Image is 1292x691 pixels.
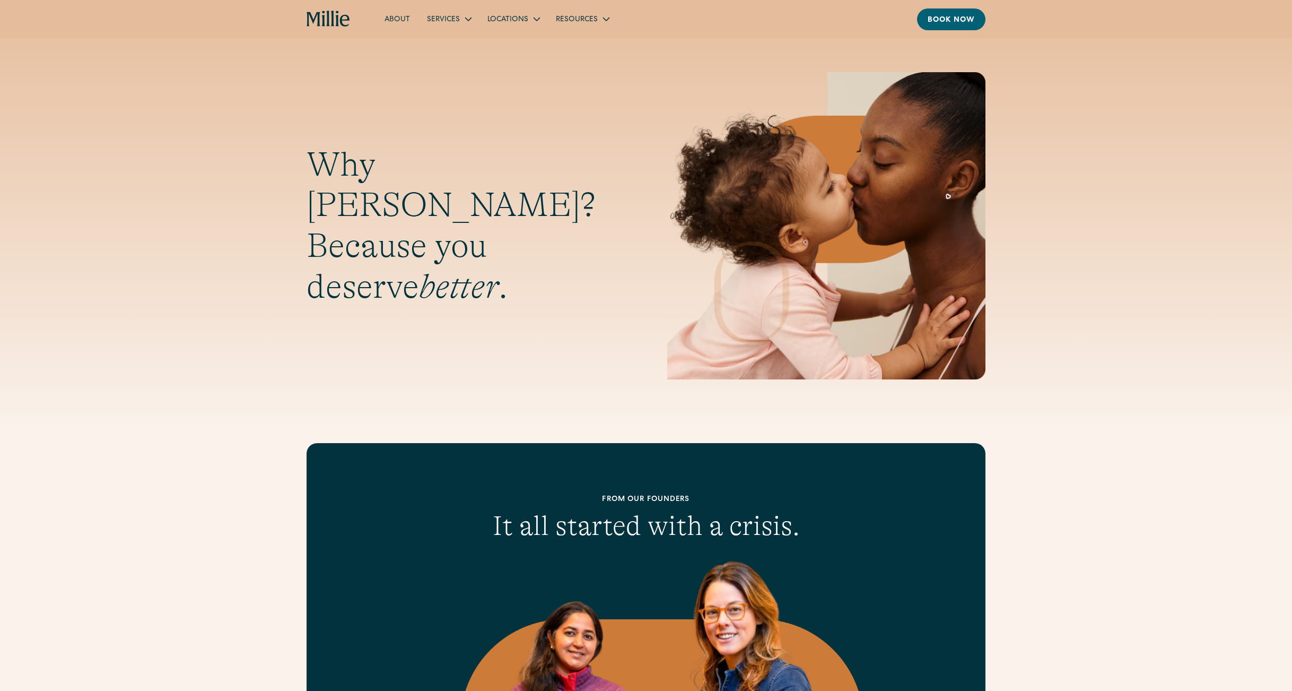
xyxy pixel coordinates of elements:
img: Mother and baby sharing a kiss, highlighting the emotional bond and nurturing care at the heart o... [667,72,985,379]
div: Services [427,14,460,25]
h1: Why [PERSON_NAME]? Because you deserve . [307,144,625,307]
div: From our founders [374,494,918,505]
div: Services [418,10,479,28]
div: Locations [487,14,528,25]
div: Locations [479,10,547,28]
em: better [419,267,499,306]
div: Resources [556,14,598,25]
div: Book now [928,15,975,26]
a: Book now [917,8,985,30]
h2: It all started with a crisis. [374,509,918,542]
div: Resources [547,10,617,28]
a: home [307,11,351,28]
a: About [376,10,418,28]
